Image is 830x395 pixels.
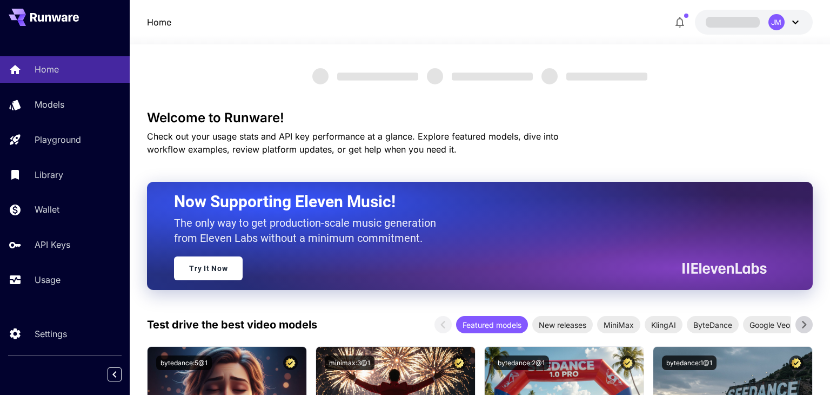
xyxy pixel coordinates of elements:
[35,238,70,251] p: API Keys
[174,215,444,246] p: The only way to get production-scale music generation from Eleven Labs without a minimum commitment.
[174,256,243,280] a: Try It Now
[687,316,739,333] div: ByteDance
[768,14,785,30] div: JM
[35,327,67,340] p: Settings
[147,16,171,29] nav: breadcrumb
[789,356,804,370] button: Certified Model – Vetted for best performance and includes a commercial license.
[493,356,549,370] button: bytedance:2@1
[645,316,682,333] div: KlingAI
[743,316,796,333] div: Google Veo
[174,192,758,212] h2: Now Supporting Eleven Music!
[35,273,61,286] p: Usage
[147,110,812,126] h3: Welcome to Runware!
[456,319,528,331] span: Featured models
[156,356,212,370] button: bytedance:5@1
[695,10,813,35] button: JM
[35,203,59,216] p: Wallet
[456,316,528,333] div: Featured models
[645,319,682,331] span: KlingAI
[325,356,374,370] button: minimax:3@1
[532,316,593,333] div: New releases
[147,317,317,333] p: Test drive the best video models
[597,319,640,331] span: MiniMax
[532,319,593,331] span: New releases
[147,131,559,155] span: Check out your usage stats and API key performance at a glance. Explore featured models, dive int...
[662,356,717,370] button: bytedance:1@1
[620,356,635,370] button: Certified Model – Vetted for best performance and includes a commercial license.
[35,63,59,76] p: Home
[452,356,466,370] button: Certified Model – Vetted for best performance and includes a commercial license.
[108,367,122,381] button: Collapse sidebar
[743,319,796,331] span: Google Veo
[597,316,640,333] div: MiniMax
[687,319,739,331] span: ByteDance
[35,98,64,111] p: Models
[116,365,130,384] div: Collapse sidebar
[35,168,63,181] p: Library
[147,16,171,29] a: Home
[283,356,298,370] button: Certified Model – Vetted for best performance and includes a commercial license.
[35,133,81,146] p: Playground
